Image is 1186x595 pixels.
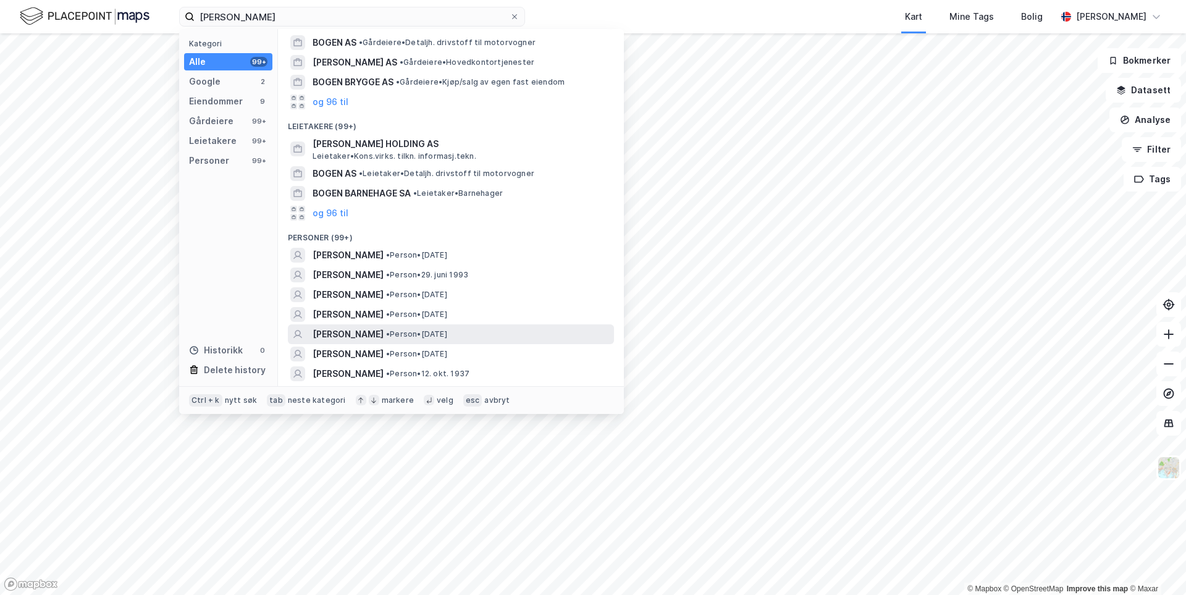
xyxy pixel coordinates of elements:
[313,75,393,90] span: BOGEN BRYGGE AS
[359,169,534,179] span: Leietaker • Detaljh. drivstoff til motorvogner
[278,223,624,245] div: Personer (99+)
[313,327,384,342] span: [PERSON_NAME]
[4,577,58,591] a: Mapbox homepage
[195,7,510,26] input: Søk på adresse, matrikkel, gårdeiere, leietakere eller personer
[1122,137,1181,162] button: Filter
[386,250,390,260] span: •
[400,57,403,67] span: •
[267,394,285,407] div: tab
[386,310,390,319] span: •
[313,206,348,221] button: og 96 til
[313,166,356,181] span: BOGEN AS
[1124,536,1186,595] div: Kontrollprogram for chat
[386,290,390,299] span: •
[949,9,994,24] div: Mine Tags
[1109,108,1181,132] button: Analyse
[396,77,565,87] span: Gårdeiere • Kjøp/salg av egen fast eiendom
[189,54,206,69] div: Alle
[1021,9,1043,24] div: Bolig
[386,329,390,339] span: •
[258,96,267,106] div: 9
[189,94,243,109] div: Eiendommer
[386,270,390,279] span: •
[1098,48,1181,73] button: Bokmerker
[313,366,384,381] span: [PERSON_NAME]
[278,112,624,134] div: Leietakere (99+)
[250,136,267,146] div: 99+
[288,395,346,405] div: neste kategori
[386,369,390,378] span: •
[258,345,267,355] div: 0
[1004,584,1064,593] a: OpenStreetMap
[396,77,400,87] span: •
[905,9,922,24] div: Kart
[189,133,237,148] div: Leietakere
[386,329,447,339] span: Person • [DATE]
[1106,78,1181,103] button: Datasett
[359,38,536,48] span: Gårdeiere • Detaljh. drivstoff til motorvogner
[437,395,453,405] div: velg
[359,38,363,47] span: •
[386,349,447,359] span: Person • [DATE]
[484,395,510,405] div: avbryt
[313,151,476,161] span: Leietaker • Kons.virks. tilkn. informasj.tekn.
[189,394,222,407] div: Ctrl + k
[250,156,267,166] div: 99+
[189,74,221,89] div: Google
[313,186,411,201] span: BOGEN BARNEHAGE SA
[189,114,233,129] div: Gårdeiere
[313,55,397,70] span: [PERSON_NAME] AS
[967,584,1001,593] a: Mapbox
[400,57,534,67] span: Gårdeiere • Hovedkontortjenester
[20,6,149,27] img: logo.f888ab2527a4732fd821a326f86c7f29.svg
[258,77,267,87] div: 2
[1124,536,1186,595] iframe: Chat Widget
[1076,9,1146,24] div: [PERSON_NAME]
[313,248,384,263] span: [PERSON_NAME]
[313,287,384,302] span: [PERSON_NAME]
[204,363,266,378] div: Delete history
[313,307,384,322] span: [PERSON_NAME]
[1067,584,1128,593] a: Improve this map
[225,395,258,405] div: nytt søk
[189,343,243,358] div: Historikk
[386,349,390,358] span: •
[386,310,447,319] span: Person • [DATE]
[386,369,469,379] span: Person • 12. okt. 1937
[189,153,229,168] div: Personer
[463,394,482,407] div: esc
[1124,167,1181,192] button: Tags
[313,35,356,50] span: BOGEN AS
[413,188,503,198] span: Leietaker • Barnehager
[189,39,272,48] div: Kategori
[313,95,348,109] button: og 96 til
[386,270,468,280] span: Person • 29. juni 1993
[313,137,609,151] span: [PERSON_NAME] HOLDING AS
[250,116,267,126] div: 99+
[382,395,414,405] div: markere
[250,57,267,67] div: 99+
[313,347,384,361] span: [PERSON_NAME]
[359,169,363,178] span: •
[1157,456,1180,479] img: Z
[413,188,417,198] span: •
[313,268,384,282] span: [PERSON_NAME]
[386,250,447,260] span: Person • [DATE]
[386,290,447,300] span: Person • [DATE]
